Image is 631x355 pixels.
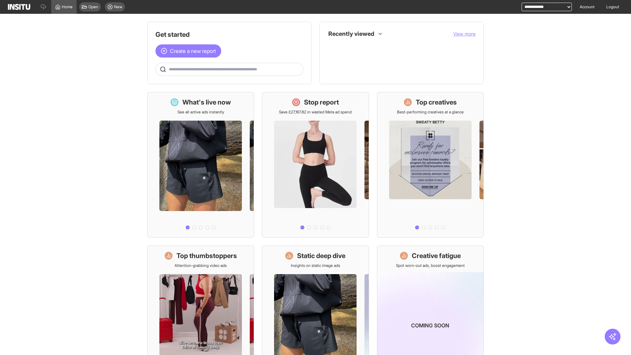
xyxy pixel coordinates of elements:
span: New [114,4,122,10]
h1: Static deep dive [297,251,345,260]
a: Top creativesBest-performing creatives at a glance [377,92,484,238]
a: What's live nowSee all active ads instantly [147,92,254,238]
h1: What's live now [182,98,231,107]
p: Best-performing creatives at a glance [397,109,464,115]
h1: Stop report [304,98,339,107]
h1: Top thumbstoppers [176,251,237,260]
img: Logo [8,4,30,10]
a: Stop reportSave £27,167.82 in wasted Meta ad spend [262,92,369,238]
p: Save £27,167.82 in wasted Meta ad spend [279,109,352,115]
button: View more [453,31,476,37]
h1: Get started [155,30,303,39]
span: Create a new report [170,47,216,55]
span: Open [88,4,98,10]
span: Home [62,4,73,10]
h1: Top creatives [416,98,457,107]
p: See all active ads instantly [177,109,224,115]
p: Insights on static image ads [291,263,340,268]
button: Create a new report [155,44,221,58]
p: Attention-grabbing video ads [175,263,227,268]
